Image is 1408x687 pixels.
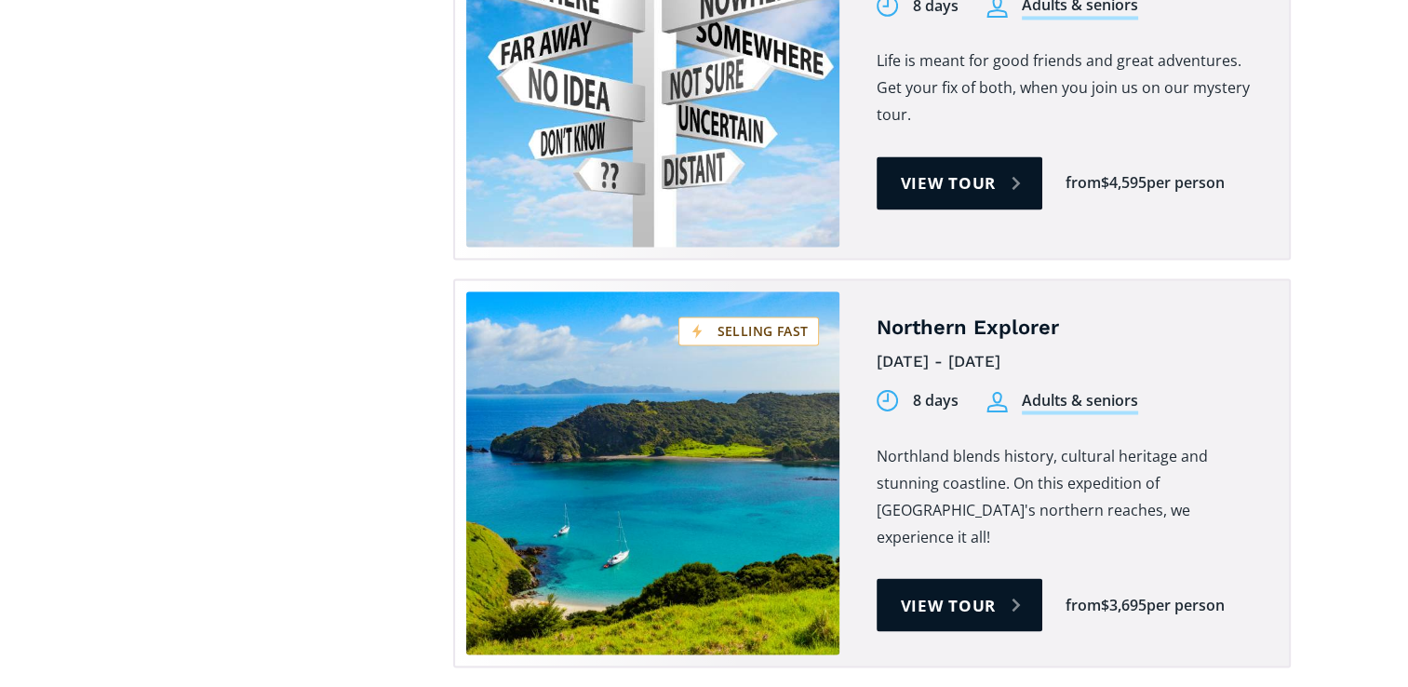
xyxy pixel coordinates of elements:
[913,389,921,411] div: 8
[1147,594,1225,615] div: per person
[1066,172,1101,194] div: from
[1147,172,1225,194] div: per person
[877,315,1261,342] h4: Northern Explorer
[877,578,1043,631] a: View tour
[1101,594,1147,615] div: $3,695
[877,442,1261,550] p: Northland blends history, cultural heritage and stunning coastline. On this expedition of [GEOGRA...
[1101,172,1147,194] div: $4,595
[877,47,1261,128] p: Life is meant for good friends and great adventures. Get your fix of both, when you join us on ou...
[877,346,1261,375] div: [DATE] - [DATE]
[1066,594,1101,615] div: from
[925,389,959,411] div: days
[1022,389,1138,414] div: Adults & seniors
[877,156,1043,209] a: View tour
